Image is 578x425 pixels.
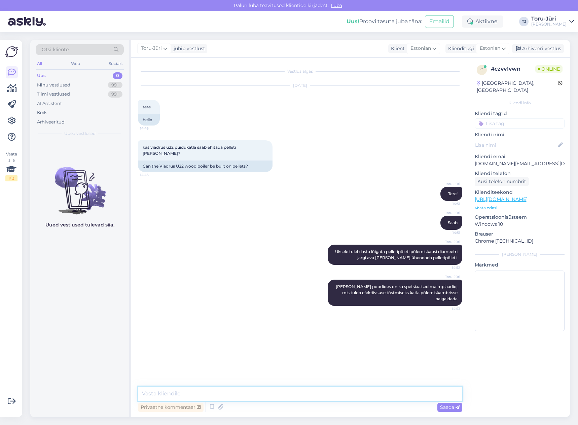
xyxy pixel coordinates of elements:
span: Toru-Jüri [141,45,162,52]
p: Operatsioonisüsteem [475,214,565,221]
p: Uued vestlused tulevad siia. [45,221,114,228]
span: c [480,67,483,72]
span: 14:45 [140,126,165,131]
span: [PERSON_NAME] poodides on ka spetsiaalsed malmplaadid, mis tuleb efektiivsuse tõstmiseks katla põ... [336,284,459,301]
p: Chrome [TECHNICAL_ID] [475,238,565,245]
div: 0 [113,72,122,79]
div: Vaata siia [5,151,17,181]
a: [URL][DOMAIN_NAME] [475,196,528,202]
div: Uus [37,72,46,79]
span: Toru-Jüri [435,181,460,186]
span: Online [535,65,563,73]
p: Vaata edasi ... [475,205,565,211]
span: Estonian [410,45,431,52]
span: Saab [448,220,458,225]
div: [DATE] [138,82,462,88]
img: No chats [30,155,129,215]
input: Lisa nimi [475,141,557,149]
div: Aktiivne [462,15,503,28]
div: Arhiveeritud [37,119,65,126]
p: [DOMAIN_NAME][EMAIL_ADDRESS][DOMAIN_NAME] [475,160,565,167]
div: AI Assistent [37,100,62,107]
span: 14:45 [140,172,165,177]
div: Proovi tasuta juba täna: [347,17,422,26]
div: # czvv1vwn [491,65,535,73]
div: [GEOGRAPHIC_DATA], [GEOGRAPHIC_DATA] [477,80,558,94]
div: 1 / 3 [5,175,17,181]
div: Web [70,59,81,68]
p: Kliendi nimi [475,131,565,138]
span: Toru-Jüri [435,239,460,244]
div: Kõik [37,109,47,116]
a: Toru-Jüri[PERSON_NAME] [531,16,574,27]
p: Brauser [475,231,565,238]
span: Tere! [448,191,458,196]
button: Emailid [425,15,454,28]
div: Privaatne kommentaar [138,403,204,412]
div: juhib vestlust [171,45,205,52]
div: 99+ [108,82,122,88]
p: Kliendi tag'id [475,110,565,117]
div: Socials [107,59,124,68]
span: 14:53 [435,306,460,311]
p: Kliendi telefon [475,170,565,177]
p: Windows 10 [475,221,565,228]
p: Kliendi email [475,153,565,160]
div: hello [138,114,160,126]
span: Uksele tuleb lasta lõigata pelletipõleti põlemiskausi diameetri järgi ava [PERSON_NAME] ühendada ... [335,249,459,260]
span: Estonian [480,45,500,52]
p: Märkmed [475,261,565,269]
span: Luba [329,2,344,8]
div: [PERSON_NAME] [475,251,565,257]
span: tere [143,104,151,109]
span: Toru-Jüri [435,210,460,215]
span: Otsi kliente [42,46,69,53]
b: Uus! [347,18,359,25]
div: [PERSON_NAME] [531,22,567,27]
span: 14:51 [435,230,460,235]
div: Klienditugi [445,45,474,52]
div: Arhiveeri vestlus [512,44,564,53]
div: Klient [388,45,405,52]
span: 14:52 [435,265,460,270]
div: Minu vestlused [37,82,70,88]
p: Klienditeekond [475,189,565,196]
div: Kliendi info [475,100,565,106]
div: Can the Viadrus U22 wood boiler be built on pellets? [138,161,273,172]
span: 14:51 [435,201,460,206]
div: Tiimi vestlused [37,91,70,98]
span: Saada [440,404,460,410]
div: All [36,59,43,68]
div: Toru-Jüri [531,16,567,22]
img: Askly Logo [5,45,18,58]
div: Küsi telefoninumbrit [475,177,529,186]
span: Toru-Jüri [435,274,460,279]
input: Lisa tag [475,118,565,129]
span: Uued vestlused [64,131,96,137]
div: TJ [519,17,529,26]
div: 99+ [108,91,122,98]
span: kas viadrus u22 puidukatla saab ehitada pelleti [PERSON_NAME]? [143,145,237,156]
div: Vestlus algas [138,68,462,74]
